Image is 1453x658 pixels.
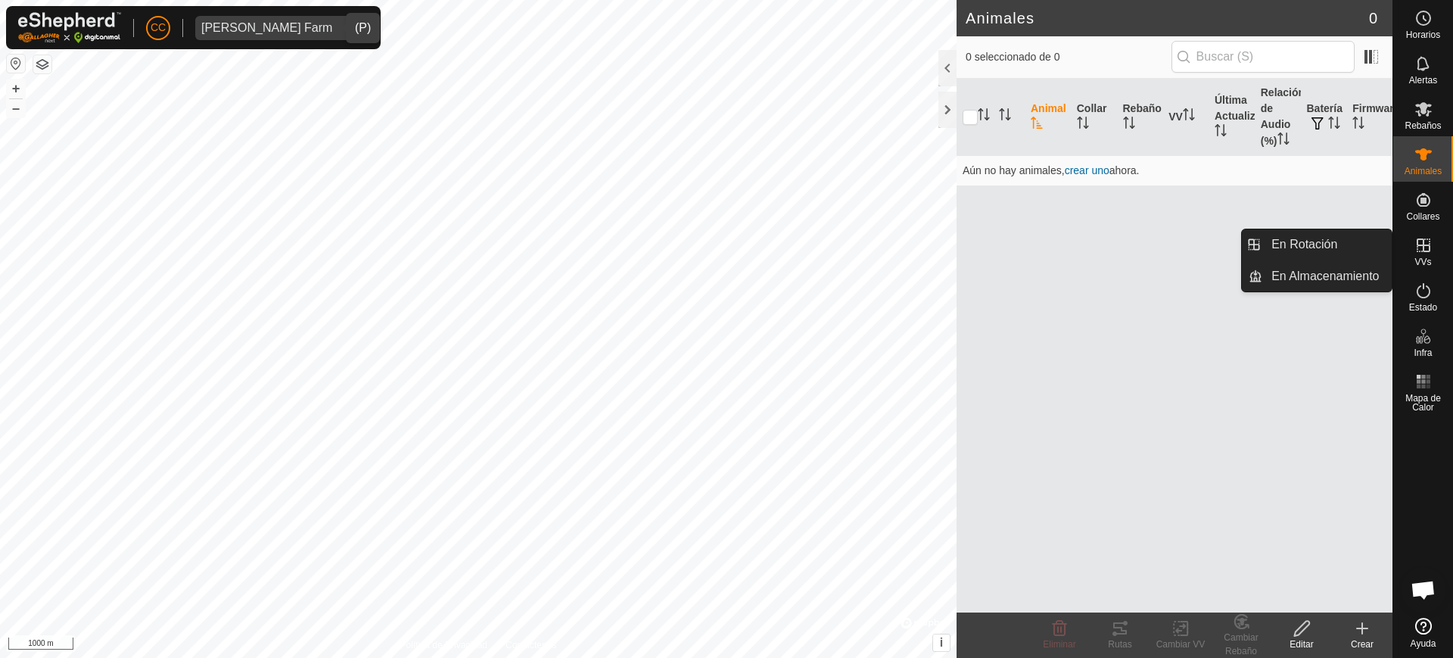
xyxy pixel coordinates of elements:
li: En Rotación [1242,229,1392,260]
button: + [7,80,25,98]
th: VV [1162,79,1209,156]
p-sorticon: Activar para ordenar [999,111,1011,123]
span: Horarios [1406,30,1440,39]
button: Restablecer Mapa [7,55,25,73]
span: Eliminar [1043,639,1075,650]
span: CC [151,20,166,36]
th: Firmware [1346,79,1392,156]
td: Aún no hay animales, ahora. [957,155,1392,186]
p-sorticon: Activar para ordenar [1352,119,1364,131]
a: En Rotación [1262,229,1392,260]
input: Buscar (S) [1171,41,1355,73]
p-sorticon: Activar para ordenar [1277,135,1290,147]
p-sorticon: Activar para ordenar [1215,126,1227,139]
div: Cambiar Rebaño [1211,631,1271,658]
span: VVs [1414,257,1431,267]
button: – [7,99,25,117]
button: i [933,635,950,651]
th: Relación de Audio (%) [1255,79,1301,156]
p-sorticon: Activar para ordenar [1031,119,1043,131]
div: dropdown trigger [338,16,369,40]
span: Alarcia Monja Farm [195,16,338,40]
th: Collar [1071,79,1117,156]
h2: Animales [966,9,1369,27]
span: En Rotación [1271,235,1337,254]
span: Mapa de Calor [1397,394,1449,412]
p-sorticon: Activar para ordenar [1077,119,1089,131]
span: 0 seleccionado de 0 [966,49,1171,65]
div: Rutas [1090,638,1150,651]
a: En Almacenamiento [1262,261,1392,292]
div: [PERSON_NAME] Farm [201,22,332,34]
span: 0 [1369,7,1377,30]
span: i [940,636,943,649]
span: Animales [1405,167,1442,176]
span: En Almacenamiento [1271,267,1379,285]
th: Animal [1025,79,1071,156]
p-sorticon: Activar para ordenar [1123,119,1135,131]
span: Alertas [1409,76,1437,85]
div: Chat abierto [1401,567,1446,613]
th: Rebaño [1117,79,1163,156]
div: Editar [1271,638,1332,651]
div: Crear [1332,638,1392,651]
span: Collares [1406,212,1439,221]
a: Ayuda [1393,612,1453,654]
button: Capas del Mapa [33,55,51,73]
a: Política de Privacidad [400,638,487,652]
div: Cambiar VV [1150,638,1211,651]
span: Ayuda [1411,639,1436,648]
span: Rebaños [1405,121,1441,130]
p-sorticon: Activar para ordenar [978,111,990,123]
span: crear uno [1065,164,1109,176]
th: Última Actualización [1209,79,1255,156]
a: Contáctenos [506,638,556,652]
th: Batería [1301,79,1347,156]
span: Estado [1409,303,1437,312]
p-sorticon: Activar para ordenar [1183,111,1195,123]
span: Infra [1414,348,1432,357]
li: En Almacenamiento [1242,261,1392,292]
p-sorticon: Activar para ordenar [1328,119,1340,131]
img: Logo Gallagher [18,12,121,43]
